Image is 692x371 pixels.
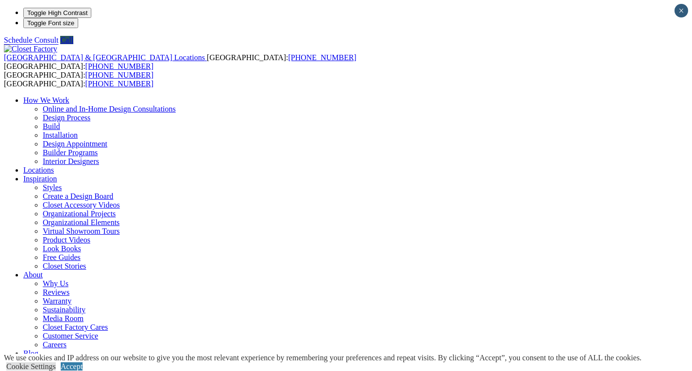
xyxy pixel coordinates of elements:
span: Toggle High Contrast [27,9,87,16]
a: How We Work [23,96,69,104]
a: Build [43,122,60,130]
a: [GEOGRAPHIC_DATA] & [GEOGRAPHIC_DATA] Locations [4,53,207,62]
div: We use cookies and IP address on our website to give you the most relevant experience by remember... [4,354,641,362]
span: [GEOGRAPHIC_DATA] & [GEOGRAPHIC_DATA] Locations [4,53,205,62]
a: Cookie Settings [6,362,56,371]
a: Interior Designers [43,157,99,165]
span: [GEOGRAPHIC_DATA]: [GEOGRAPHIC_DATA]: [4,71,153,88]
a: Media Room [43,314,84,323]
a: [PHONE_NUMBER] [288,53,356,62]
a: Look Books [43,244,81,253]
a: Design Process [43,113,90,122]
a: Sustainability [43,306,85,314]
a: Inspiration [23,175,57,183]
a: [PHONE_NUMBER] [85,80,153,88]
a: [PHONE_NUMBER] [85,62,153,70]
a: Styles [43,183,62,192]
a: Organizational Elements [43,218,119,226]
a: Design Appointment [43,140,107,148]
a: Virtual Showroom Tours [43,227,120,235]
a: Free Guides [43,253,81,261]
a: About [23,271,43,279]
a: Blog [23,349,38,357]
a: Careers [43,340,67,349]
img: Closet Factory [4,45,57,53]
a: Organizational Projects [43,210,116,218]
a: Accept [61,362,83,371]
a: [PHONE_NUMBER] [85,71,153,79]
a: Warranty [43,297,71,305]
a: Closet Stories [43,262,86,270]
a: Create a Design Board [43,192,113,200]
a: Online and In-Home Design Consultations [43,105,176,113]
span: [GEOGRAPHIC_DATA]: [GEOGRAPHIC_DATA]: [4,53,356,70]
a: Closet Accessory Videos [43,201,120,209]
a: Locations [23,166,54,174]
a: Reviews [43,288,69,296]
a: Installation [43,131,78,139]
a: Why Us [43,279,68,288]
a: Closet Factory Cares [43,323,108,331]
a: Builder Programs [43,148,98,157]
span: Toggle Font size [27,19,74,27]
a: Schedule Consult [4,36,58,44]
button: Toggle High Contrast [23,8,91,18]
a: Product Videos [43,236,90,244]
a: Customer Service [43,332,98,340]
button: Close [675,4,688,17]
button: Toggle Font size [23,18,78,28]
a: Call [60,36,73,44]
